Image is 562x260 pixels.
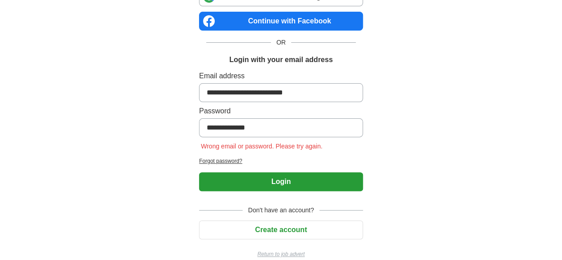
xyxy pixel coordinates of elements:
a: Return to job advert [199,250,363,258]
a: Forgot password? [199,157,363,165]
span: OR [271,38,291,47]
a: Create account [199,226,363,233]
button: Create account [199,220,363,239]
button: Login [199,172,363,191]
label: Email address [199,71,363,81]
h1: Login with your email address [229,54,332,65]
span: Don't have an account? [243,206,319,215]
a: Continue with Facebook [199,12,363,31]
span: Wrong email or password. Please try again. [199,143,324,150]
label: Password [199,106,363,117]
